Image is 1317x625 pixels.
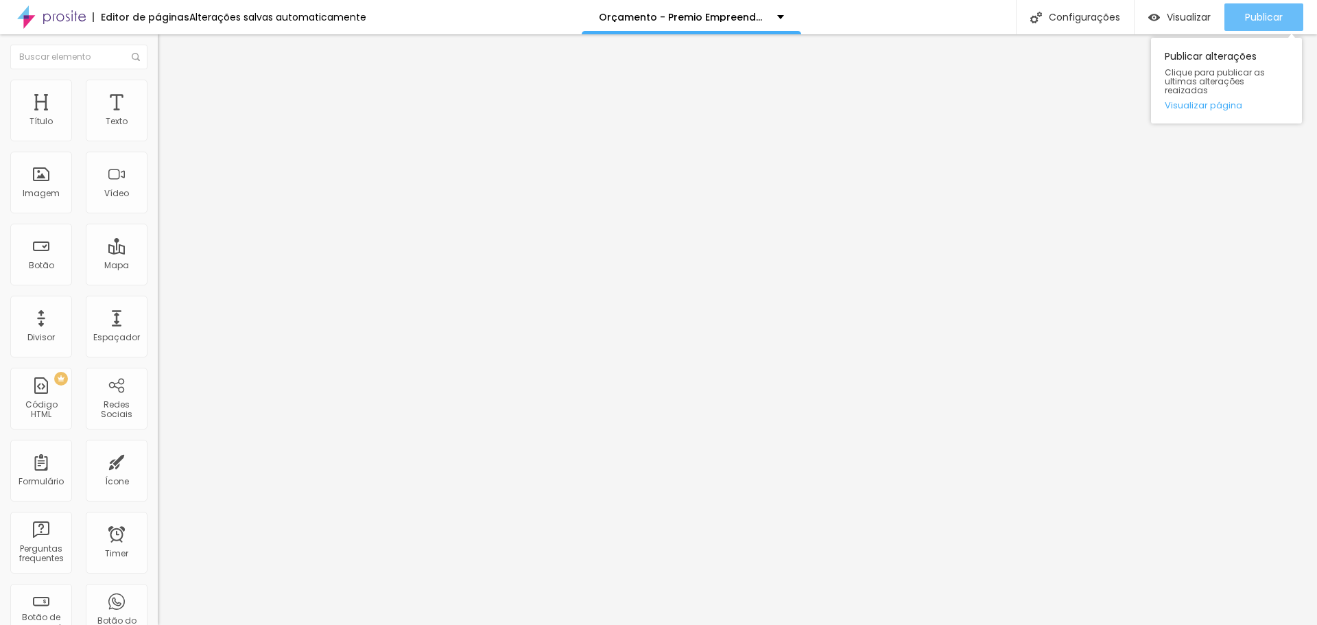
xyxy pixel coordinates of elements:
[19,477,64,486] div: Formulário
[1135,3,1224,31] button: Visualizar
[1148,12,1160,23] img: view-1.svg
[93,333,140,342] div: Espaçador
[105,477,129,486] div: Ícone
[14,544,68,564] div: Perguntas frequentes
[189,12,366,22] div: Alterações salvas automaticamente
[1165,101,1288,110] a: Visualizar página
[104,189,129,198] div: Vídeo
[14,400,68,420] div: Código HTML
[1167,12,1211,23] span: Visualizar
[1151,38,1302,123] div: Publicar alterações
[1030,12,1042,23] img: Icone
[105,549,128,558] div: Timer
[29,117,53,126] div: Título
[106,117,128,126] div: Texto
[27,333,55,342] div: Divisor
[23,189,60,198] div: Imagem
[10,45,147,69] input: Buscar elemento
[29,261,54,270] div: Botão
[93,12,189,22] div: Editor de páginas
[1224,3,1303,31] button: Publicar
[132,53,140,61] img: Icone
[89,400,143,420] div: Redes Sociais
[1165,68,1288,95] span: Clique para publicar as ultimas alterações reaizadas
[599,12,767,22] p: Orçamento - Premio Empreendedor
[104,261,129,270] div: Mapa
[1245,12,1283,23] span: Publicar
[158,34,1317,625] iframe: Editor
